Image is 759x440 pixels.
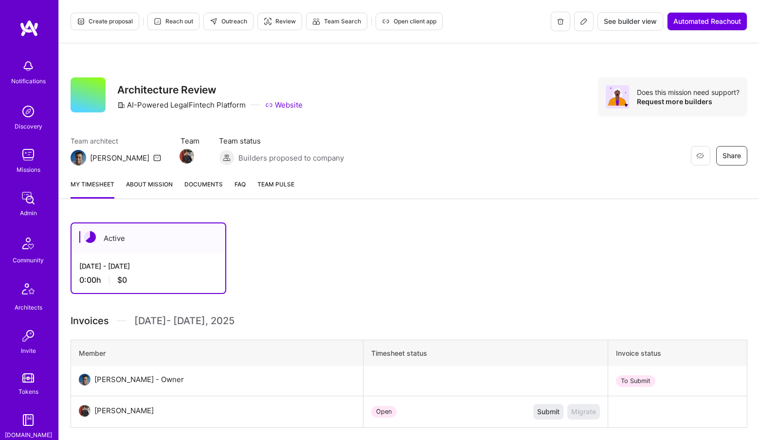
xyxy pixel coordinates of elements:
img: Active [84,231,96,243]
img: teamwork [18,145,38,165]
div: Tokens [18,386,38,397]
span: Reach out [154,17,193,26]
div: Invite [21,346,36,356]
img: Team Member Avatar [180,149,194,164]
img: discovery [18,102,38,121]
button: Automated Reachout [667,12,747,31]
span: Create proposal [77,17,133,26]
img: tokens [22,373,34,383]
button: Team Search [306,13,367,30]
div: Active [72,223,225,253]
th: Invoice status [608,340,747,367]
div: [DOMAIN_NAME] [5,430,52,440]
span: Automated Reachout [673,17,741,26]
img: Divider [117,313,126,328]
span: [DATE] - [DATE] , 2025 [134,313,235,328]
div: Community [13,255,44,265]
button: Open client app [376,13,443,30]
span: Team Pulse [257,181,294,188]
a: About Mission [126,179,173,199]
i: icon Mail [153,154,161,162]
div: Architects [15,302,42,312]
span: $0 [117,275,127,285]
a: Website [265,100,303,110]
div: Does this mission need support? [637,88,740,97]
img: Team Architect [71,150,86,165]
button: See builder view [597,12,663,31]
span: Team [181,136,199,146]
img: admin teamwork [18,188,38,208]
div: Discovery [15,121,42,131]
img: Builders proposed to company [219,150,235,165]
span: See builder view [604,17,657,26]
button: Create proposal [71,13,139,30]
i: icon Proposal [77,18,85,25]
th: Member [71,340,363,367]
i: icon CompanyGray [117,101,125,109]
img: Architects [17,279,40,302]
div: Notifications [11,76,46,86]
span: Share [723,151,741,161]
span: Team status [219,136,344,146]
img: User Avatar [79,374,90,385]
span: Invoices [71,313,109,328]
div: 0:00 h [79,275,217,285]
a: Team Member Avatar [181,148,193,165]
i: icon EyeClosed [696,152,704,160]
span: Outreach [210,17,247,26]
div: [PERSON_NAME] - Owner [94,374,184,385]
span: Open client app [382,17,436,26]
button: Submit [533,404,563,420]
a: My timesheet [71,179,114,199]
span: Team Search [312,17,361,26]
a: Documents [184,179,223,199]
i: icon Targeter [264,18,271,25]
img: guide book [18,410,38,430]
span: Team architect [71,136,161,146]
img: Community [17,232,40,255]
span: Documents [184,179,223,189]
div: [DATE] - [DATE] [79,261,217,271]
h3: Architecture Review [117,84,303,96]
div: AI-Powered LegalFintech Platform [117,100,246,110]
img: logo [19,19,39,37]
div: To Submit [616,375,655,387]
a: FAQ [235,179,246,199]
div: Admin [20,208,37,218]
button: Outreach [203,13,253,30]
div: Open [371,406,397,418]
span: Builders proposed to company [238,153,344,163]
th: Timesheet status [363,340,608,367]
img: Invite [18,326,38,346]
div: Missions [17,165,40,175]
button: Reach out [147,13,199,30]
span: Submit [537,407,560,417]
div: Request more builders [637,97,740,106]
a: Team Pulse [257,179,294,199]
div: [PERSON_NAME] [94,405,154,417]
span: Review [264,17,296,26]
img: Avatar [606,85,629,109]
img: bell [18,56,38,76]
img: User Avatar [79,405,90,417]
div: [PERSON_NAME] [90,153,149,163]
button: Review [257,13,302,30]
button: Share [716,146,747,165]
